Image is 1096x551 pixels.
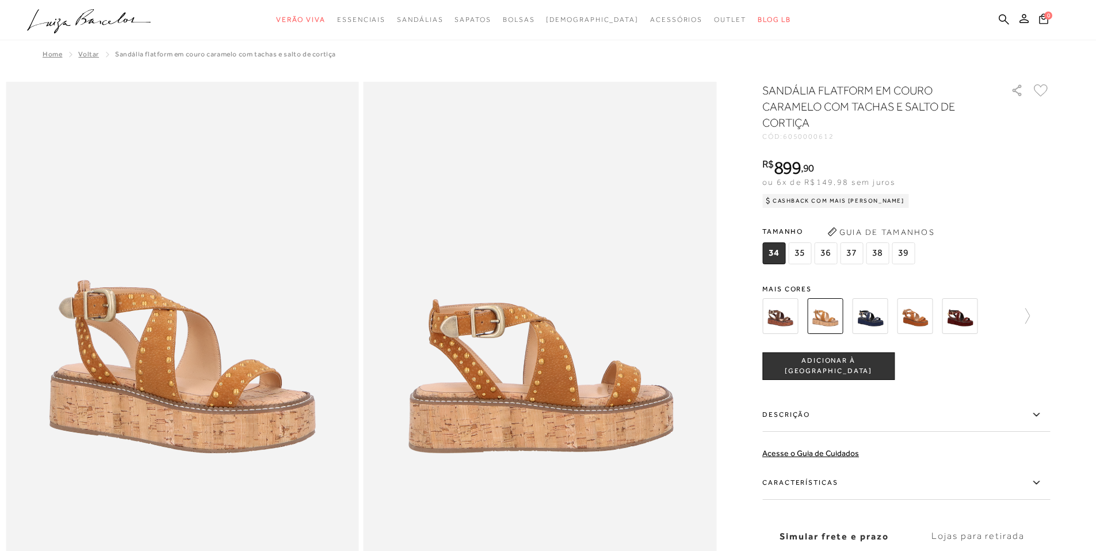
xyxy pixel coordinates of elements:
span: Sandálias [397,16,443,24]
img: SANDÁLIA FLATFORM EM COURO CAFÉ COM TACHAS E SALTO DE CORTIÇA [762,298,798,334]
span: 38 [866,242,889,264]
span: Sapatos [455,16,491,24]
a: noSubCategoriesText [397,9,443,31]
button: 0 [1036,13,1052,28]
img: SANDÁLIA PLATAFORMA DE CAMURÇA AZUL NAVAL COM REBITES DOURADOS [852,298,888,334]
img: SANDÁLIA FLATFORM EM COURO CARAMELO COM TACHAS E SALTO DE CORTIÇA [807,298,843,334]
label: Características [762,466,1050,500]
a: noSubCategoriesText [455,9,491,31]
div: CÓD: [762,133,992,140]
span: Verão Viva [276,16,326,24]
a: noSubCategoriesText [276,9,326,31]
span: 899 [774,157,801,178]
span: ou 6x de R$149,98 sem juros [762,177,895,187]
span: SANDÁLIA FLATFORM EM COURO CARAMELO COM TACHAS E SALTO DE CORTIÇA [115,50,336,58]
button: Guia de Tamanhos [823,223,938,241]
span: BLOG LB [758,16,791,24]
div: Cashback com Mais [PERSON_NAME] [762,194,909,208]
a: Home [43,50,62,58]
i: , [801,163,814,173]
label: Descrição [762,398,1050,432]
img: SANDÁLIA PLATAFORMA DE CAMURÇA CARAMELO COM REBITES DOURADOS [897,298,933,334]
a: Acesse o Guia de Cuidados [762,449,859,458]
span: [DEMOGRAPHIC_DATA] [546,16,639,24]
span: Bolsas [503,16,535,24]
i: R$ [762,159,774,169]
a: noSubCategoriesText [650,9,702,31]
a: BLOG LB [758,9,791,31]
img: SANDÁLIA PLATAFORMA DE CAMURÇA MARSALA COM REBITES DOURADOS [942,298,977,334]
span: Acessórios [650,16,702,24]
span: Mais cores [762,286,1050,292]
span: Essenciais [337,16,385,24]
button: ADICIONAR À [GEOGRAPHIC_DATA] [762,352,895,380]
span: 6050000612 [783,132,834,140]
span: Outlet [714,16,746,24]
a: noSubCategoriesText [337,9,385,31]
span: 0 [1044,12,1052,20]
span: 35 [788,242,811,264]
a: Voltar [78,50,99,58]
span: 39 [892,242,915,264]
h1: SANDÁLIA FLATFORM EM COURO CARAMELO COM TACHAS E SALTO DE CORTIÇA [762,82,978,131]
a: noSubCategoriesText [714,9,746,31]
span: 34 [762,242,785,264]
span: ADICIONAR À [GEOGRAPHIC_DATA] [763,356,894,376]
span: 36 [814,242,837,264]
span: 90 [803,162,814,174]
span: 37 [840,242,863,264]
span: Tamanho [762,223,918,240]
a: noSubCategoriesText [546,9,639,31]
a: noSubCategoriesText [503,9,535,31]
